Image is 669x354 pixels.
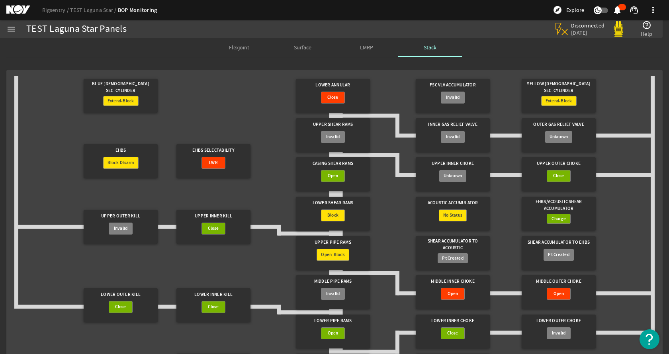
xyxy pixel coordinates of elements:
img: Yellowpod.svg [610,21,626,37]
span: LWR [209,159,218,167]
div: Blue [DEMOGRAPHIC_DATA] Sec. Cylinder [87,79,154,96]
div: Shear Accumulator to EHBS [525,236,592,249]
span: Invalid [446,133,460,141]
div: Upper Pipe Rams [299,236,366,249]
div: Middle Outer Choke [525,275,592,288]
span: Open [328,329,338,337]
span: [DATE] [571,29,605,36]
span: Extend-Block [108,97,134,105]
span: No Status [443,211,462,219]
button: more_vert [644,0,663,20]
span: Close [115,303,126,311]
div: Upper Inner Choke [419,157,486,170]
span: Pt Created [548,251,569,259]
mat-icon: notifications [612,5,622,15]
mat-icon: help_outline [642,20,651,30]
span: Charge [552,215,566,223]
span: Stack [424,45,436,50]
span: Invalid [114,225,128,233]
span: Surface [294,45,311,50]
span: Unknown [550,133,568,141]
span: Invalid [326,290,340,298]
span: Explore [566,6,584,14]
span: Invalid [552,329,566,337]
div: Upper Inner Kill [180,210,247,223]
div: Lower Annular [299,79,366,92]
div: Outer Gas Relief Valve [525,118,592,131]
div: Lower Inner Choke [419,315,486,327]
span: Pt Created [442,254,464,262]
span: Block [327,211,338,219]
span: Extend-Block [546,97,572,105]
div: Middle Pipe Rams [299,275,366,288]
span: Open [554,290,564,298]
span: Close [208,303,219,311]
div: Lower Outer Choke [525,315,592,327]
a: BOP Monitoring [118,6,157,14]
div: Middle Inner Choke [419,275,486,288]
div: Lower Pipe Rams [299,315,366,327]
div: Casing Shear Rams [299,157,366,170]
span: Close [447,329,458,337]
div: Upper Shear Rams [299,118,366,131]
span: Close [553,172,564,180]
span: Open [448,290,458,298]
span: Invalid [326,133,340,141]
div: Upper Outer Choke [525,157,592,170]
div: Upper Outer Kill [87,210,154,223]
div: Yellow [DEMOGRAPHIC_DATA] Sec. Cylinder [525,79,592,96]
button: Open Resource Center [640,329,659,349]
div: Lower Outer Kill [87,288,154,301]
div: EHBS/Acoustic Shear Accumulator [525,197,592,214]
div: Lower Inner Kill [180,288,247,301]
div: TEST Laguna Star Panels [26,25,127,33]
span: Close [208,225,219,233]
div: Acoustic Accumulator [419,197,486,209]
span: LMRP [360,45,373,50]
span: Flexjoint [229,45,249,50]
mat-icon: support_agent [629,5,639,15]
span: Invalid [446,94,460,102]
div: Lower Shear Rams [299,197,366,209]
div: EHBS Selectability [180,144,247,157]
mat-icon: menu [6,24,16,34]
mat-icon: explore [553,5,562,15]
div: Inner Gas Relief Valve [419,118,486,131]
span: Open-Block [321,251,345,259]
span: Open [328,172,338,180]
a: TEST Laguna Star [70,6,118,14]
span: Block-Disarm [108,159,134,167]
span: Disconnected [571,22,605,29]
span: Help [641,30,652,38]
div: FSC VLV Accumulator [419,79,486,92]
span: Unknown [444,172,462,180]
div: Shear Accumulator to Acoustic [419,236,486,253]
span: Close [327,94,338,102]
div: EHBS [87,144,154,157]
button: Explore [550,4,587,16]
a: Rigsentry [42,6,70,14]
